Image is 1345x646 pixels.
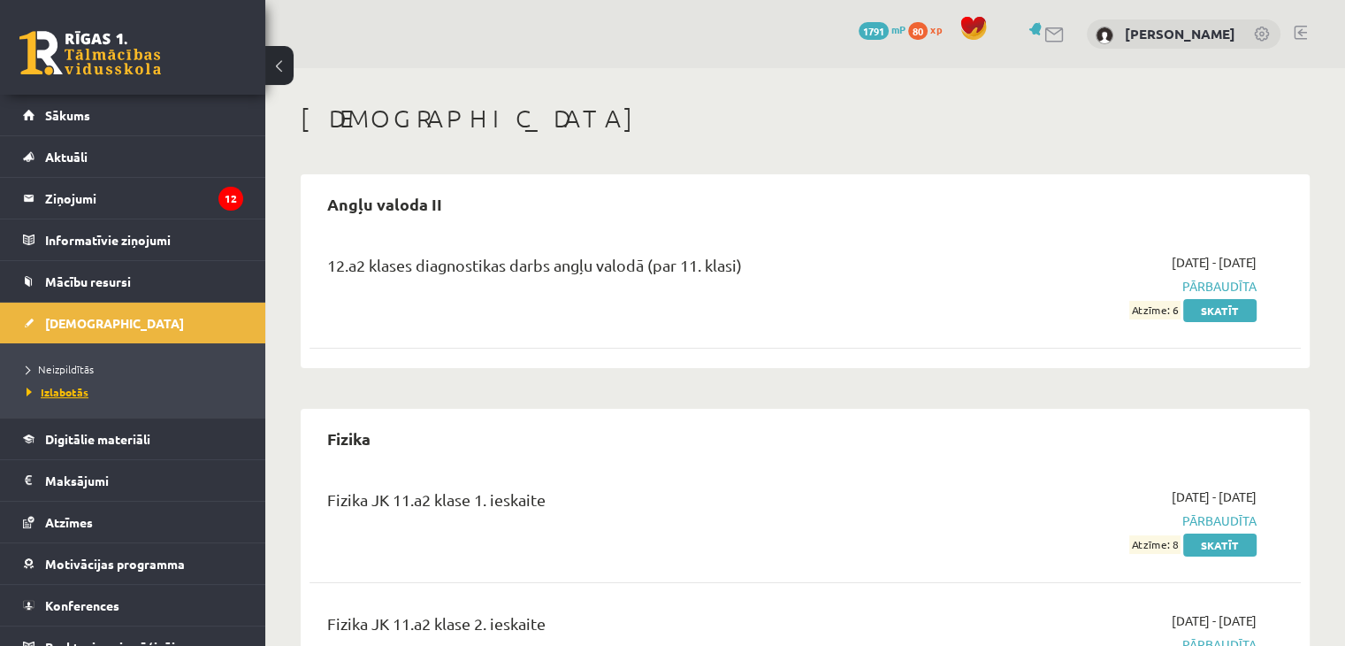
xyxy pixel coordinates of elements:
[23,261,243,302] a: Mācību resursi
[19,31,161,75] a: Rīgas 1. Tālmācības vidusskola
[310,418,388,459] h2: Fizika
[908,22,928,40] span: 80
[1183,299,1257,322] a: Skatīt
[310,183,460,225] h2: Angļu valoda II
[23,303,243,343] a: [DEMOGRAPHIC_DATA]
[1125,25,1235,42] a: [PERSON_NAME]
[45,315,184,331] span: [DEMOGRAPHIC_DATA]
[27,385,88,399] span: Izlabotās
[218,187,243,211] i: 12
[45,460,243,501] legend: Maksājumi
[45,556,185,572] span: Motivācijas programma
[859,22,906,36] a: 1791 mP
[965,511,1257,530] span: Pārbaudīta
[1129,301,1181,319] span: Atzīme: 6
[301,104,1310,134] h1: [DEMOGRAPHIC_DATA]
[45,431,150,447] span: Digitālie materiāli
[930,22,942,36] span: xp
[23,543,243,584] a: Motivācijas programma
[23,585,243,626] a: Konferences
[965,277,1257,296] span: Pārbaudīta
[27,361,248,377] a: Neizpildītās
[45,514,93,530] span: Atzīmes
[45,219,243,260] legend: Informatīvie ziņojumi
[23,502,243,542] a: Atzīmes
[45,107,90,123] span: Sākums
[23,460,243,501] a: Maksājumi
[1129,535,1181,554] span: Atzīme: 8
[1096,27,1113,44] img: Ralfs Ziemelis
[908,22,951,36] a: 80 xp
[1172,611,1257,630] span: [DATE] - [DATE]
[23,95,243,135] a: Sākums
[327,611,938,644] div: Fizika JK 11.a2 klase 2. ieskaite
[1172,488,1257,506] span: [DATE] - [DATE]
[45,273,131,289] span: Mācību resursi
[891,22,906,36] span: mP
[45,597,119,613] span: Konferences
[1183,534,1257,557] a: Skatīt
[1172,253,1257,272] span: [DATE] - [DATE]
[859,22,889,40] span: 1791
[23,419,243,459] a: Digitālie materiāli
[45,149,88,165] span: Aktuāli
[27,384,248,400] a: Izlabotās
[45,178,243,219] legend: Ziņojumi
[23,178,243,219] a: Ziņojumi12
[23,136,243,177] a: Aktuāli
[27,362,94,376] span: Neizpildītās
[327,488,938,520] div: Fizika JK 11.a2 klase 1. ieskaite
[327,253,938,286] div: 12.a2 klases diagnostikas darbs angļu valodā (par 11. klasi)
[23,219,243,260] a: Informatīvie ziņojumi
